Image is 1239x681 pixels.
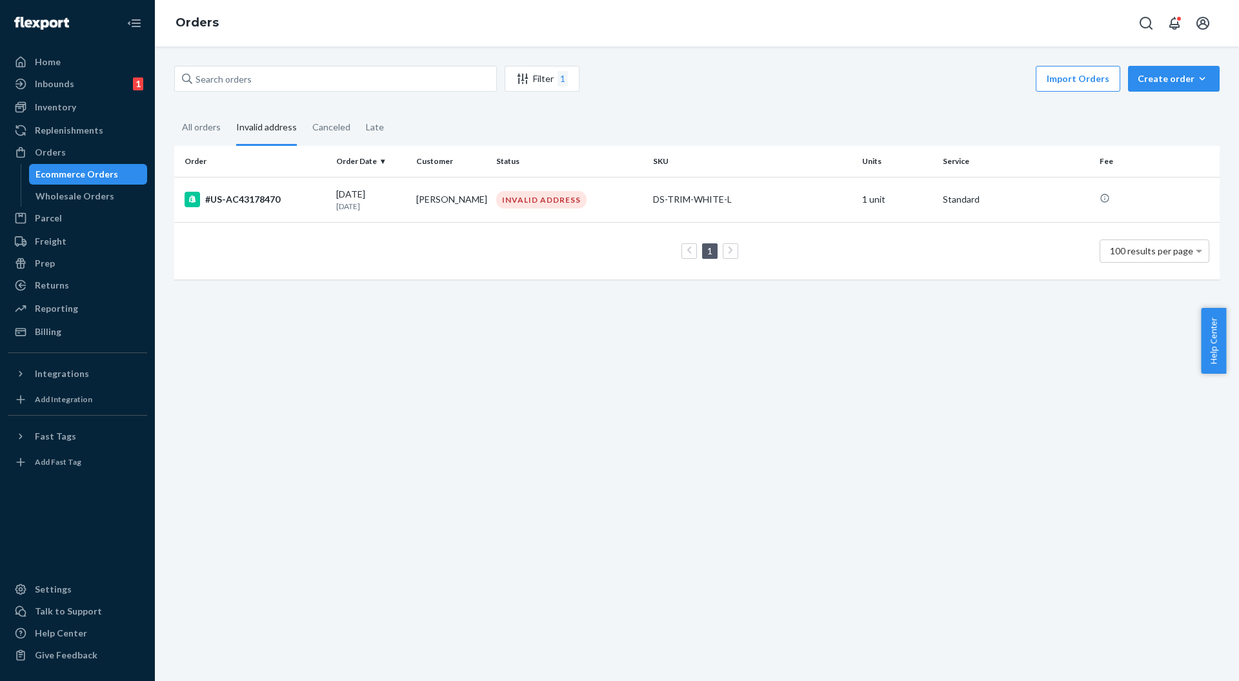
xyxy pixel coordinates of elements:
input: Search orders [174,66,497,92]
a: Replenishments [8,120,147,141]
div: Freight [35,235,66,248]
div: Reporting [35,302,78,315]
a: Help Center [8,623,147,644]
button: Fast Tags [8,426,147,447]
button: Create order [1128,66,1220,92]
button: Close Navigation [121,10,147,36]
th: Order [174,146,331,177]
div: Inventory [35,101,76,114]
th: SKU [648,146,857,177]
a: Billing [8,321,147,342]
a: Home [8,52,147,72]
img: Flexport logo [14,17,69,30]
a: Talk to Support [8,601,147,622]
span: 100 results per page [1110,245,1193,256]
div: Ecommerce Orders [35,168,118,181]
div: Customer [416,156,486,167]
div: Returns [35,279,69,292]
button: Import Orders [1036,66,1120,92]
div: Give Feedback [35,649,97,662]
div: Invalid address [236,110,297,146]
a: Ecommerce Orders [29,164,148,185]
div: Prep [35,257,55,270]
th: Service [938,146,1094,177]
p: Standard [943,193,1089,206]
button: Give Feedback [8,645,147,666]
div: Filter [505,71,579,86]
div: Home [35,56,61,68]
button: Help Center [1201,308,1226,374]
div: Orders [35,146,66,159]
button: Filter [505,66,579,92]
th: Fee [1094,146,1220,177]
button: Open notifications [1162,10,1187,36]
a: Inbounds1 [8,74,147,94]
a: Returns [8,275,147,296]
ol: breadcrumbs [165,5,229,42]
div: [DATE] [336,188,406,212]
button: Open Search Box [1133,10,1159,36]
div: INVALID ADDRESS [496,191,587,208]
th: Order Date [331,146,411,177]
div: Canceled [312,110,350,144]
a: Inventory [8,97,147,117]
div: 1 [133,77,143,90]
div: Inbounds [35,77,74,90]
a: Orders [8,142,147,163]
button: Open account menu [1190,10,1216,36]
a: Add Fast Tag [8,452,147,473]
th: Units [857,146,937,177]
div: Billing [35,325,61,338]
button: Integrations [8,363,147,384]
a: Settings [8,579,147,600]
div: Help Center [35,627,87,640]
a: Page 1 is your current page [705,245,715,256]
div: Late [366,110,384,144]
div: Create order [1138,72,1210,85]
div: Fast Tags [35,430,76,443]
a: Freight [8,231,147,252]
div: #US-AC43178470 [185,192,326,207]
a: Reporting [8,298,147,319]
div: DS-TRIM-WHITE-L [653,193,852,206]
div: Add Integration [35,394,92,405]
td: 1 unit [857,177,937,222]
div: 1 [558,71,568,86]
th: Status [491,146,648,177]
a: Parcel [8,208,147,229]
div: All orders [182,110,221,144]
div: Wholesale Orders [35,190,114,203]
td: [PERSON_NAME] [411,177,491,222]
p: [DATE] [336,201,406,212]
div: Parcel [35,212,62,225]
div: Integrations [35,367,89,380]
div: Settings [35,583,72,596]
a: Add Integration [8,389,147,410]
a: Orders [176,15,219,30]
div: Replenishments [35,124,103,137]
a: Prep [8,253,147,274]
a: Wholesale Orders [29,186,148,207]
div: Talk to Support [35,605,102,618]
div: Add Fast Tag [35,456,81,467]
